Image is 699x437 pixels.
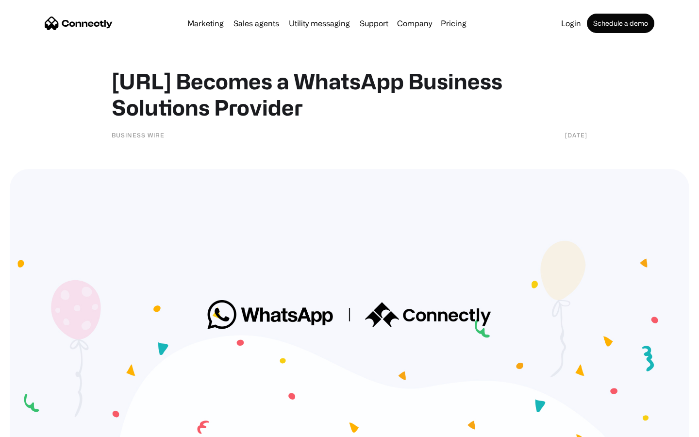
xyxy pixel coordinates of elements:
a: Sales agents [230,19,283,27]
a: Utility messaging [285,19,354,27]
a: Pricing [437,19,470,27]
div: Company [397,17,432,30]
a: Support [356,19,392,27]
h1: [URL] Becomes a WhatsApp Business Solutions Provider [112,68,587,120]
ul: Language list [19,420,58,434]
a: Schedule a demo [587,14,654,33]
div: [DATE] [565,130,587,140]
a: Marketing [183,19,228,27]
div: Business Wire [112,130,165,140]
aside: Language selected: English [10,420,58,434]
a: Login [557,19,585,27]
